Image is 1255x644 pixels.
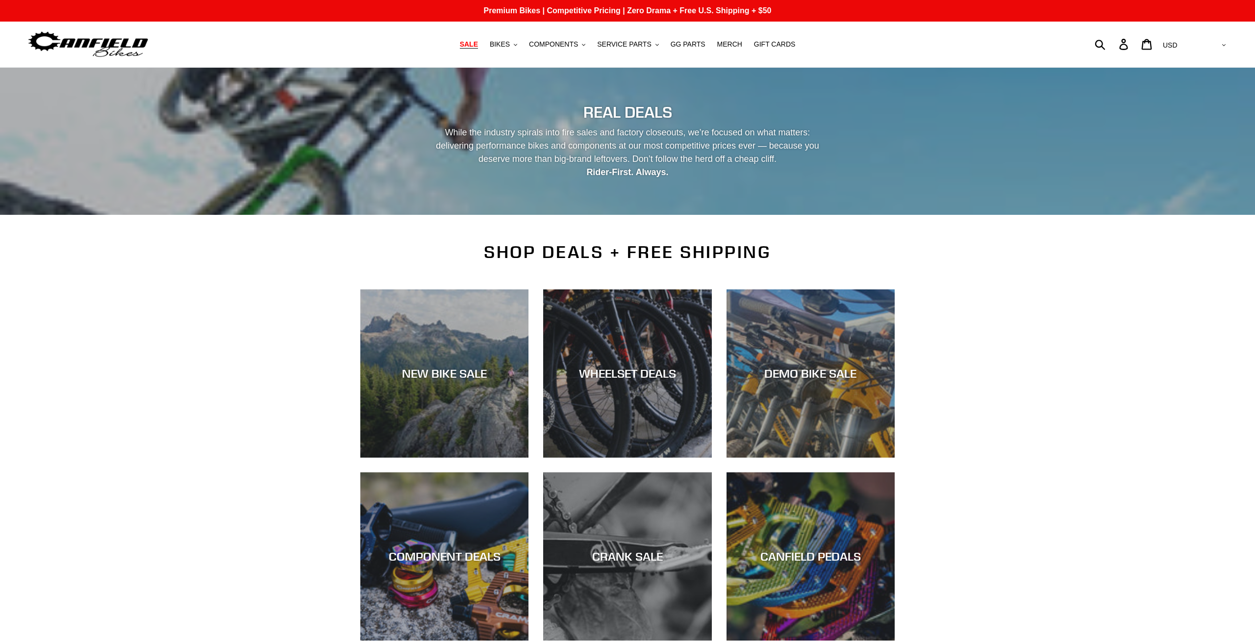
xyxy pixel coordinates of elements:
[543,366,711,381] div: WHEELSET DEALS
[712,38,747,51] a: MERCH
[427,126,828,179] p: While the industry spirals into fire sales and factory closeouts, we’re focused on what matters: ...
[524,38,590,51] button: COMPONENTS
[27,29,150,60] img: Canfield Bikes
[360,366,528,381] div: NEW BIKE SALE
[1100,33,1125,55] input: Search
[360,472,528,641] a: COMPONENT DEALS
[671,40,705,49] span: GG PARTS
[490,40,510,49] span: BIKES
[717,40,742,49] span: MERCH
[360,549,528,564] div: COMPONENT DEALS
[666,38,710,51] a: GG PARTS
[727,472,895,641] a: CANFIELD PEDALS
[586,167,668,177] strong: Rider-First. Always.
[529,40,578,49] span: COMPONENTS
[360,103,895,122] h2: REAL DEALS
[727,289,895,458] a: DEMO BIKE SALE
[727,549,895,564] div: CANFIELD PEDALS
[749,38,801,51] a: GIFT CARDS
[597,40,651,49] span: SERVICE PARTS
[460,40,478,49] span: SALE
[543,289,711,458] a: WHEELSET DEALS
[592,38,663,51] button: SERVICE PARTS
[543,549,711,564] div: CRANK SALE
[360,289,528,458] a: NEW BIKE SALE
[754,40,796,49] span: GIFT CARDS
[455,38,483,51] a: SALE
[360,242,895,262] h2: SHOP DEALS + FREE SHIPPING
[543,472,711,641] a: CRANK SALE
[727,366,895,381] div: DEMO BIKE SALE
[485,38,522,51] button: BIKES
